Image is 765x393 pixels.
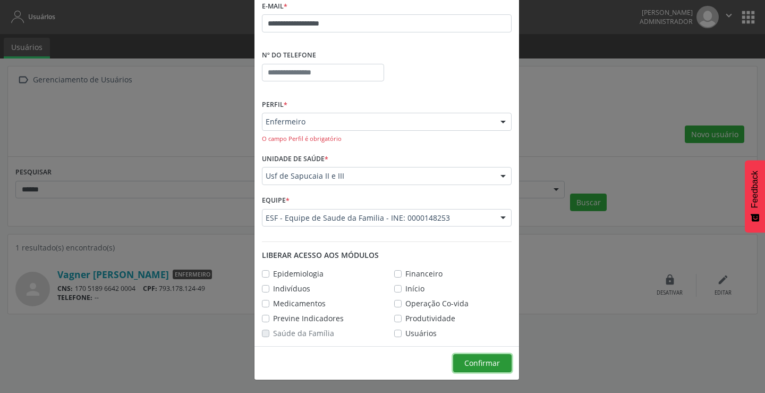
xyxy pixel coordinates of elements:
[262,193,290,209] label: Equipe
[262,96,287,113] label: Perfil
[405,313,455,324] label: Produtividade
[273,283,310,294] label: Indivíduos
[273,298,326,309] label: Medicamentos
[405,298,469,309] label: Operação Co-vida
[273,313,344,324] label: Previne Indicadores
[266,213,490,223] span: ESF - Equipe de Saude da Familia - INE: 0000148253
[273,328,334,339] label: Saúde da Família
[453,354,512,372] button: Confirmar
[262,150,328,167] label: Unidade de saúde
[266,171,490,181] span: Usf de Sapucaia II e III
[266,116,490,127] span: Enfermeiro
[405,268,443,279] label: Financeiro
[464,358,500,368] span: Confirmar
[405,283,424,294] label: Início
[262,47,316,64] label: Nº do Telefone
[750,171,760,208] span: Feedback
[262,249,512,261] div: Liberar acesso aos módulos
[745,160,765,232] button: Feedback - Mostrar pesquisa
[405,328,437,339] label: Usuários
[273,268,324,279] label: Epidemiologia
[262,135,512,144] div: O campo Perfil é obrigatório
